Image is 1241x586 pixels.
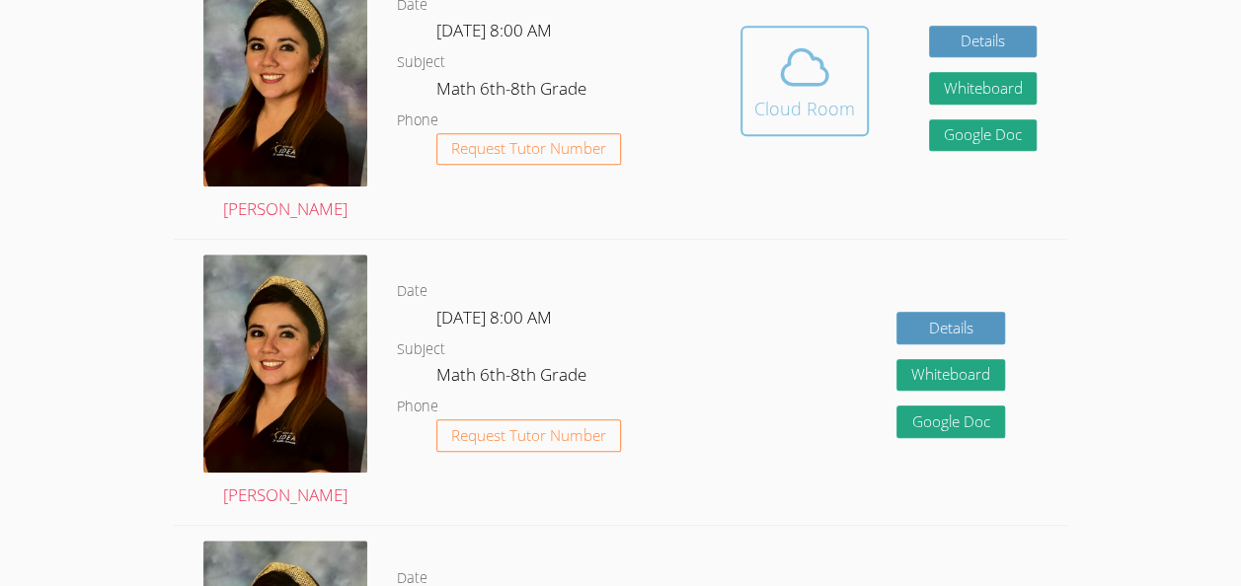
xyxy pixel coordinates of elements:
a: Details [929,26,1038,58]
button: Request Tutor Number [436,419,621,452]
span: [DATE] 8:00 AM [436,19,552,41]
button: Whiteboard [896,359,1005,392]
a: [PERSON_NAME] [203,255,367,510]
button: Cloud Room [740,26,869,136]
span: Request Tutor Number [451,428,606,443]
dd: Math 6th-8th Grade [436,361,590,395]
img: avatar.png [203,255,367,474]
div: Cloud Room [754,95,855,122]
dt: Phone [397,395,438,419]
button: Whiteboard [929,72,1038,105]
dt: Subject [397,337,445,362]
span: [DATE] 8:00 AM [436,306,552,329]
button: Request Tutor Number [436,133,621,166]
dt: Subject [397,50,445,75]
dt: Phone [397,109,438,133]
span: Request Tutor Number [451,141,606,156]
dt: Date [397,279,427,304]
dd: Math 6th-8th Grade [436,75,590,109]
a: Details [896,312,1005,344]
a: Google Doc [896,405,1005,438]
a: Google Doc [929,119,1038,152]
